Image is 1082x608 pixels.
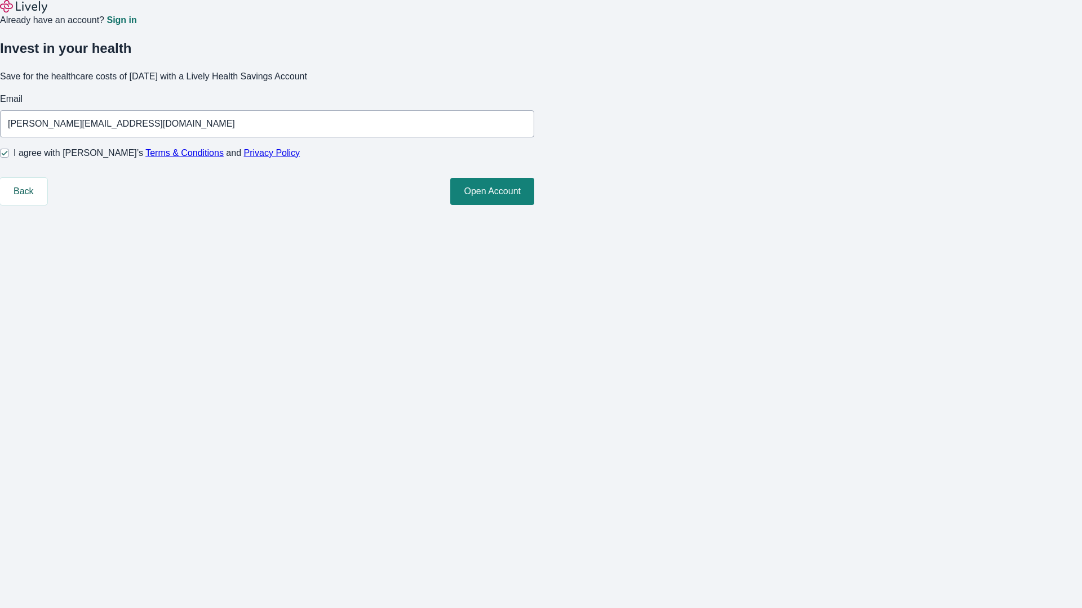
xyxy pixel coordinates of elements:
a: Terms & Conditions [145,148,224,158]
a: Sign in [107,16,136,25]
a: Privacy Policy [244,148,300,158]
button: Open Account [450,178,534,205]
span: I agree with [PERSON_NAME]’s and [14,146,300,160]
